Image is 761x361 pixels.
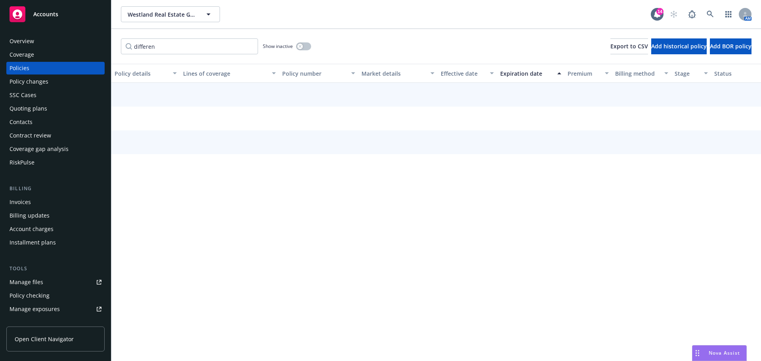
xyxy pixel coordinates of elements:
[6,35,105,48] a: Overview
[675,69,699,78] div: Stage
[6,62,105,74] a: Policies
[10,143,69,155] div: Coverage gap analysis
[441,69,485,78] div: Effective date
[6,89,105,101] a: SSC Cases
[6,196,105,208] a: Invoices
[6,303,105,315] a: Manage exposures
[10,289,50,302] div: Policy checking
[10,316,61,329] div: Manage certificates
[6,316,105,329] a: Manage certificates
[6,209,105,222] a: Billing updates
[651,38,707,54] button: Add historical policy
[6,48,105,61] a: Coverage
[684,6,700,22] a: Report a Bug
[279,64,358,83] button: Policy number
[10,35,34,48] div: Overview
[651,42,707,50] span: Add historical policy
[10,48,34,61] div: Coverage
[568,69,600,78] div: Premium
[10,223,54,235] div: Account charges
[128,10,196,19] span: Westland Real Estate Group
[692,346,702,361] div: Drag to move
[610,42,648,50] span: Export to CSV
[6,236,105,249] a: Installment plans
[358,64,438,83] button: Market details
[6,75,105,88] a: Policy changes
[121,6,220,22] button: Westland Real Estate Group
[6,143,105,155] a: Coverage gap analysis
[564,64,612,83] button: Premium
[10,303,60,315] div: Manage exposures
[656,8,663,15] div: 14
[263,43,293,50] span: Show inactive
[15,335,74,343] span: Open Client Navigator
[180,64,279,83] button: Lines of coverage
[6,156,105,169] a: RiskPulse
[10,89,36,101] div: SSC Cases
[710,42,751,50] span: Add BOR policy
[183,69,267,78] div: Lines of coverage
[10,276,43,288] div: Manage files
[438,64,497,83] button: Effective date
[702,6,718,22] a: Search
[6,265,105,273] div: Tools
[10,196,31,208] div: Invoices
[6,116,105,128] a: Contacts
[710,38,751,54] button: Add BOR policy
[497,64,564,83] button: Expiration date
[692,345,747,361] button: Nova Assist
[6,276,105,288] a: Manage files
[6,3,105,25] a: Accounts
[6,289,105,302] a: Policy checking
[115,69,168,78] div: Policy details
[666,6,682,22] a: Start snowing
[361,69,426,78] div: Market details
[6,185,105,193] div: Billing
[612,64,671,83] button: Billing method
[500,69,553,78] div: Expiration date
[10,236,56,249] div: Installment plans
[10,62,29,74] div: Policies
[6,102,105,115] a: Quoting plans
[111,64,180,83] button: Policy details
[709,350,740,356] span: Nova Assist
[10,102,47,115] div: Quoting plans
[610,38,648,54] button: Export to CSV
[10,129,51,142] div: Contract review
[671,64,711,83] button: Stage
[282,69,346,78] div: Policy number
[10,116,33,128] div: Contacts
[6,223,105,235] a: Account charges
[6,129,105,142] a: Contract review
[10,156,34,169] div: RiskPulse
[10,75,48,88] div: Policy changes
[121,38,258,54] input: Filter by keyword...
[615,69,660,78] div: Billing method
[10,209,50,222] div: Billing updates
[33,11,58,17] span: Accounts
[721,6,736,22] a: Switch app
